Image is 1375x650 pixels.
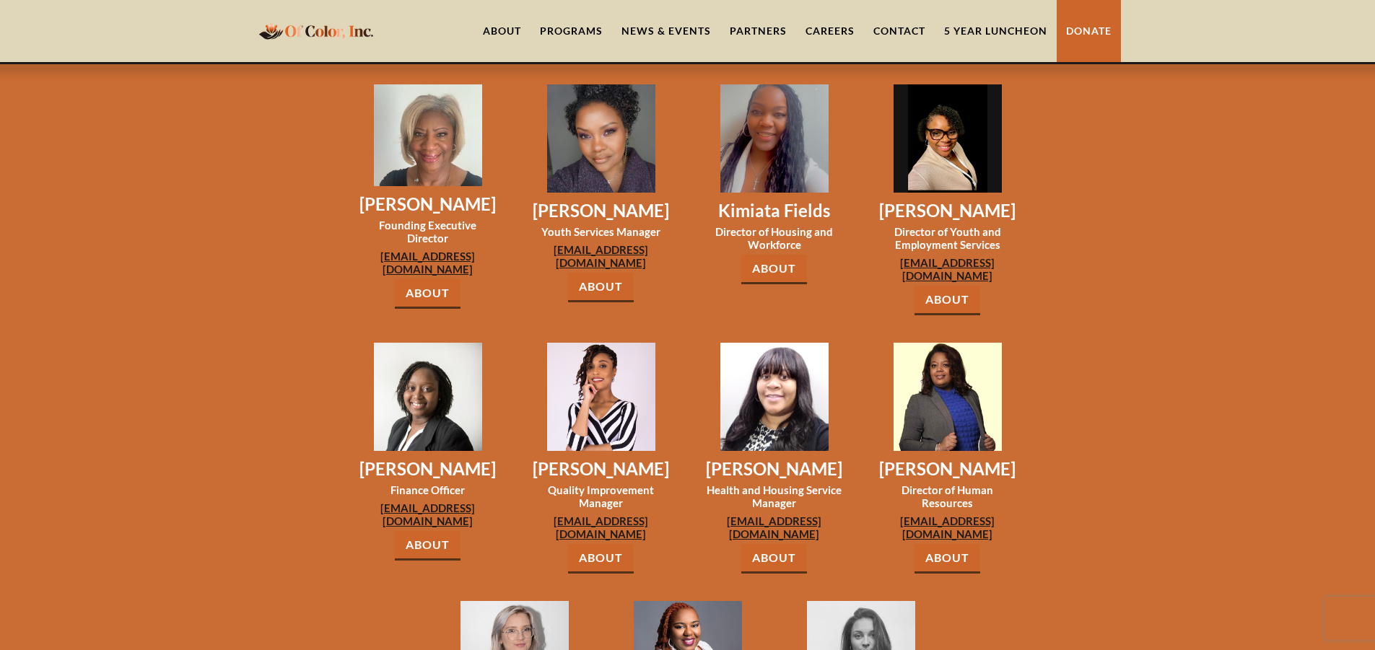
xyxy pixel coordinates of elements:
[878,483,1018,509] h3: Director of Human Resources
[568,544,634,574] a: About
[358,458,498,480] h3: [PERSON_NAME]
[878,458,1018,480] h3: [PERSON_NAME]
[358,483,498,496] h3: Finance Officer
[878,225,1018,251] h3: Director of Youth and Employment Services
[704,483,844,509] h3: Health and Housing Service Manager
[358,250,498,276] a: [EMAIL_ADDRESS][DOMAIN_NAME]
[531,458,671,480] h3: [PERSON_NAME]
[358,501,498,527] a: [EMAIL_ADDRESS][DOMAIN_NAME]
[915,544,980,574] a: About
[568,273,634,302] a: About
[915,286,980,315] a: About
[358,193,498,215] h3: [PERSON_NAME]
[878,256,1018,282] a: [EMAIL_ADDRESS][DOMAIN_NAME]
[878,200,1018,221] h3: [PERSON_NAME]
[878,514,1018,540] a: [EMAIL_ADDRESS][DOMAIN_NAME]
[704,514,844,540] a: [EMAIL_ADDRESS][DOMAIN_NAME]
[531,200,671,221] h3: [PERSON_NAME]
[395,279,460,309] a: About
[704,200,844,221] h3: Kimiata Fields
[395,531,460,561] a: About
[704,225,844,251] h3: Director of Housing and Workforce
[358,219,498,245] h3: Founding Executive Director
[255,14,377,48] a: home
[531,483,671,509] h3: Quality Improvement Manager
[531,243,671,269] a: [EMAIL_ADDRESS][DOMAIN_NAME]
[741,544,807,574] a: About
[531,514,671,540] a: [EMAIL_ADDRESS][DOMAIN_NAME]
[540,24,603,38] div: Programs
[741,255,807,284] a: About
[531,225,671,238] h3: Youth Services Manager
[704,458,844,480] h3: [PERSON_NAME]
